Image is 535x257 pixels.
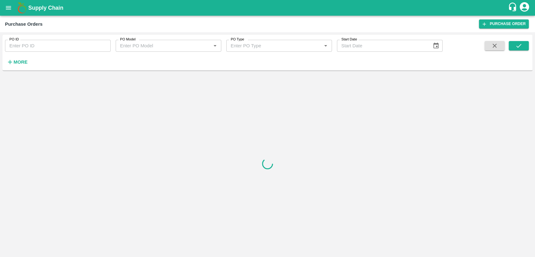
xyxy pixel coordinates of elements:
[5,40,111,52] input: Enter PO ID
[28,5,63,11] b: Supply Chain
[430,40,442,52] button: Choose date
[508,2,519,13] div: customer-support
[1,1,16,15] button: open drawer
[28,3,508,12] a: Supply Chain
[231,37,244,42] label: PO Type
[118,42,209,50] input: Enter PO Model
[120,37,136,42] label: PO Model
[322,42,330,50] button: Open
[16,2,28,14] img: logo
[5,57,29,67] button: More
[5,20,43,28] div: Purchase Orders
[9,37,19,42] label: PO ID
[519,1,530,14] div: account of current user
[13,60,28,65] strong: More
[479,19,529,29] a: Purchase Order
[341,37,357,42] label: Start Date
[337,40,427,52] input: Start Date
[211,42,219,50] button: Open
[228,42,320,50] input: Enter PO Type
